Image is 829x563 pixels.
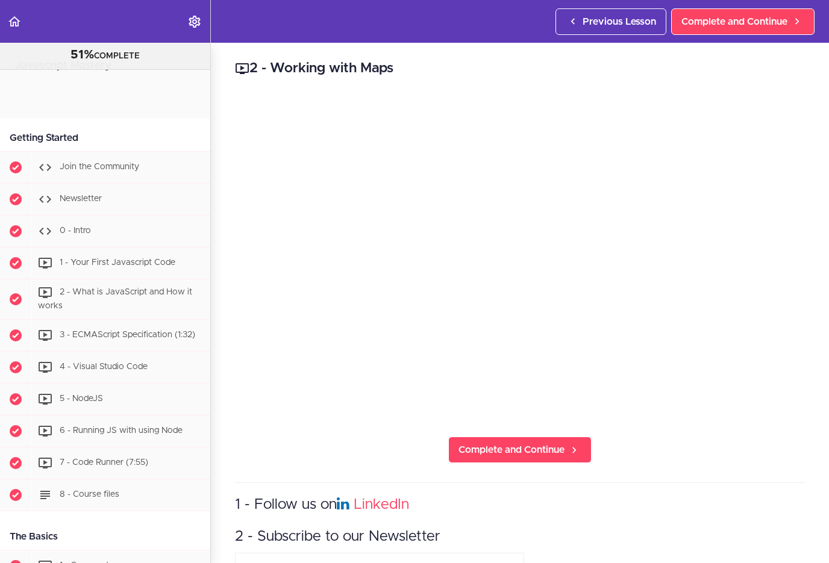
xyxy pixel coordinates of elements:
h3: 1 - Follow us on [235,495,805,515]
span: 6 - Running JS with using Node [60,426,183,435]
span: 2 - What is JavaScript and How it works [38,288,192,310]
span: 4 - Visual Studio Code [60,362,148,371]
a: LinkedIn [354,497,409,512]
span: 1 - Your First Javascript Code [60,258,175,267]
svg: Back to course curriculum [7,14,22,29]
span: 8 - Course files [60,490,119,499]
a: Complete and Continue [671,8,815,35]
h2: 2 - Working with Maps [235,58,805,79]
span: Newsletter [60,194,102,203]
h3: 2 - Subscribe to our Newsletter [235,527,805,547]
div: COMPLETE [15,48,195,63]
a: Previous Lesson [555,8,666,35]
span: 51% [70,49,94,61]
span: 0 - Intro [60,226,91,235]
span: Complete and Continue [458,443,565,457]
span: 5 - NodeJS [60,394,103,403]
a: Complete and Continue [448,437,592,463]
span: Complete and Continue [681,14,787,29]
svg: Settings Menu [187,14,202,29]
span: 3 - ECMAScript Specification (1:32) [60,331,195,339]
span: 7 - Code Runner (7:55) [60,458,148,467]
span: Join the Community [60,163,139,171]
span: Previous Lesson [583,14,656,29]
